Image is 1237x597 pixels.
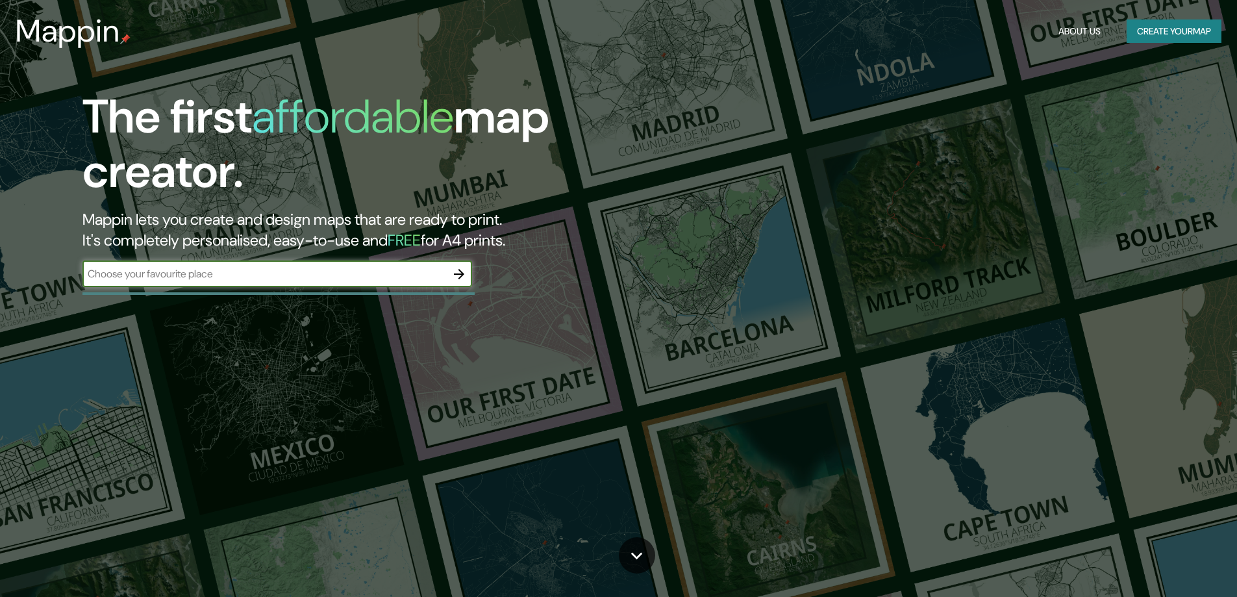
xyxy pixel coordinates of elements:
[1127,19,1221,44] button: Create yourmap
[82,90,701,209] h1: The first map creator.
[120,34,131,44] img: mappin-pin
[82,266,446,281] input: Choose your favourite place
[388,230,421,250] h5: FREE
[252,86,454,147] h1: affordable
[16,13,120,49] h3: Mappin
[82,209,701,251] h2: Mappin lets you create and design maps that are ready to print. It's completely personalised, eas...
[1053,19,1106,44] button: About Us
